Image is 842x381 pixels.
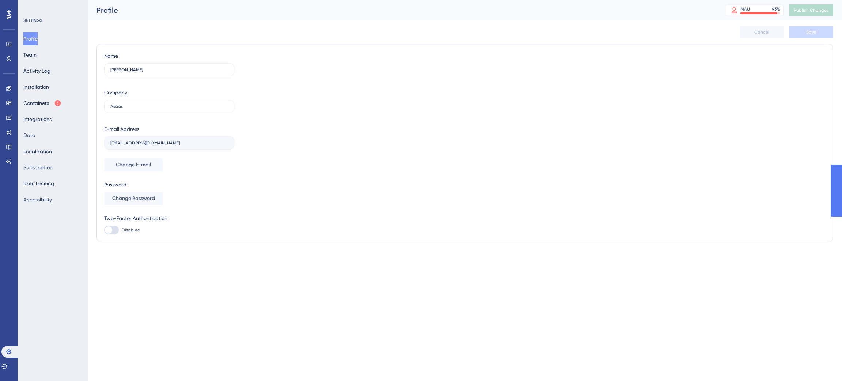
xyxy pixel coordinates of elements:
button: Localization [23,145,52,158]
span: Change Password [112,194,155,203]
button: Installation [23,80,49,94]
div: 93 % [772,6,780,12]
div: Company [104,88,127,97]
button: Activity Log [23,64,50,78]
button: Integrations [23,113,52,126]
iframe: UserGuiding AI Assistant Launcher [811,352,833,374]
span: Publish Changes [794,7,829,13]
span: Change E-mail [116,161,151,169]
button: Profile [23,32,38,45]
button: Change Password [104,192,163,205]
div: Name [104,52,118,60]
span: Save [806,29,816,35]
button: Data [23,129,35,142]
button: Accessibility [23,193,52,206]
div: E-mail Address [104,125,139,133]
button: Publish Changes [789,4,833,16]
input: Name Surname [110,67,228,72]
button: Cancel [740,26,784,38]
button: Save [789,26,833,38]
button: Rate Limiting [23,177,54,190]
button: Change E-mail [104,158,163,171]
input: Company Name [110,104,228,109]
div: Two-Factor Authentication [104,214,234,223]
span: Cancel [754,29,769,35]
button: Subscription [23,161,53,174]
div: SETTINGS [23,18,83,23]
div: MAU [740,6,750,12]
button: Team [23,48,37,61]
span: Disabled [122,227,140,233]
div: Profile [96,5,707,15]
button: Containers [23,97,61,110]
input: E-mail Address [110,140,228,146]
div: Password [104,180,234,189]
